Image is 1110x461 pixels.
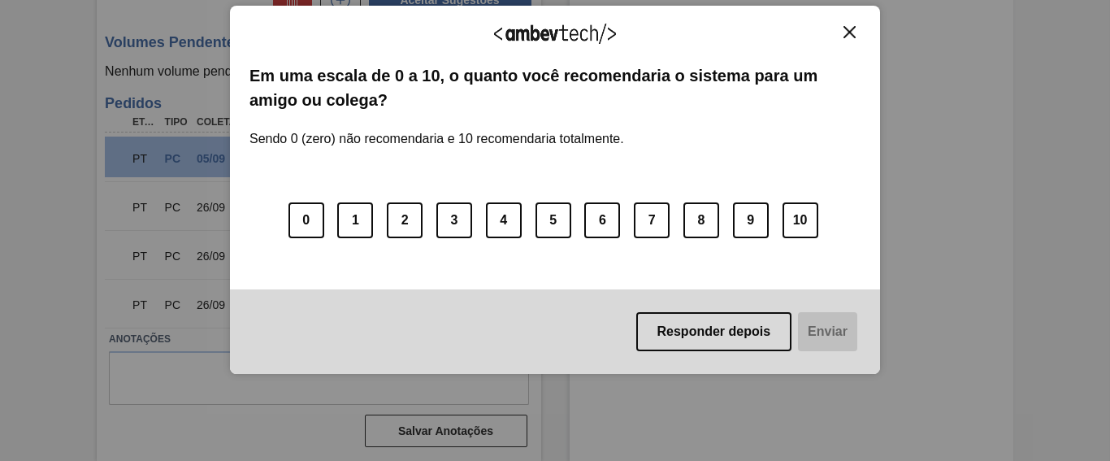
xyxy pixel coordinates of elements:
[839,25,861,39] button: Close
[249,112,624,146] label: Sendo 0 (zero) não recomendaria e 10 recomendaria totalmente.
[584,202,620,238] button: 6
[683,202,719,238] button: 8
[634,202,670,238] button: 7
[494,24,616,44] img: Logo Ambevtech
[387,202,423,238] button: 2
[636,312,792,351] button: Responder depois
[535,202,571,238] button: 5
[337,202,373,238] button: 1
[249,63,861,113] label: Em uma escala de 0 a 10, o quanto você recomendaria o sistema para um amigo ou colega?
[733,202,769,238] button: 9
[843,26,856,38] img: Close
[486,202,522,238] button: 4
[783,202,818,238] button: 10
[288,202,324,238] button: 0
[436,202,472,238] button: 3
